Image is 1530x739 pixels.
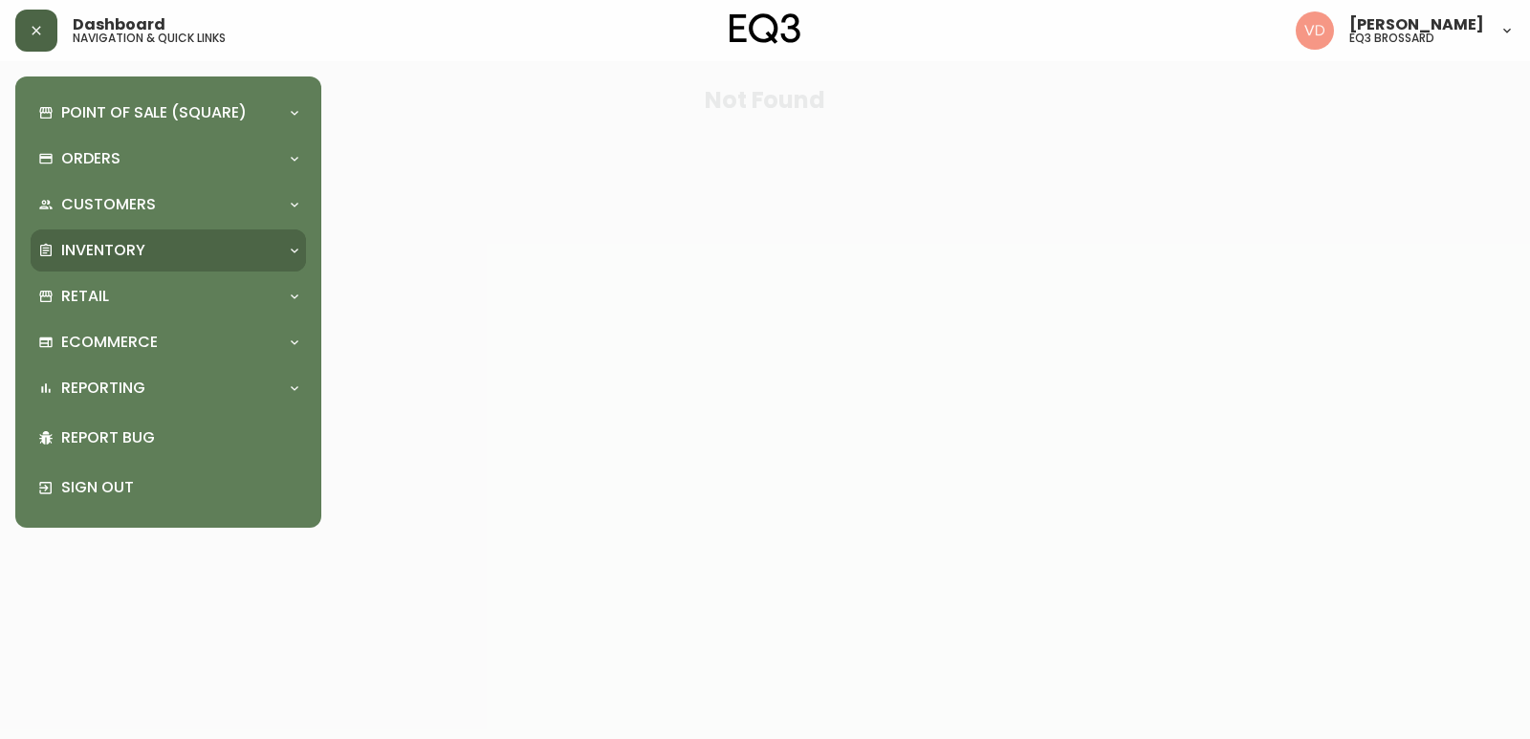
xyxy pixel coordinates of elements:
h5: navigation & quick links [73,33,226,44]
p: Sign Out [61,477,298,498]
p: Retail [61,286,109,307]
div: Reporting [31,367,306,409]
div: Sign Out [31,463,306,512]
div: Report Bug [31,413,306,463]
div: Ecommerce [31,321,306,363]
p: Inventory [61,240,145,261]
span: Dashboard [73,17,165,33]
img: 34cbe8de67806989076631741e6a7c6b [1296,11,1334,50]
h5: eq3 brossard [1349,33,1434,44]
div: Point of Sale (Square) [31,92,306,134]
div: Customers [31,184,306,226]
p: Ecommerce [61,332,158,353]
p: Orders [61,148,120,169]
div: Retail [31,275,306,317]
span: [PERSON_NAME] [1349,17,1484,33]
p: Point of Sale (Square) [61,102,247,123]
div: Orders [31,138,306,180]
p: Reporting [61,378,145,399]
img: logo [730,13,800,44]
p: Report Bug [61,427,298,448]
div: Inventory [31,229,306,272]
p: Customers [61,194,156,215]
